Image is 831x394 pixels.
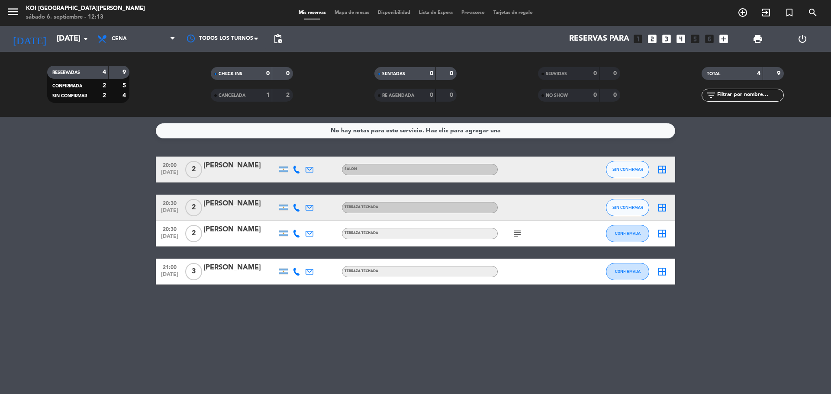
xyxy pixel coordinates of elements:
span: Cena [112,36,127,42]
span: CONFIRMADA [615,269,641,274]
i: add_circle_outline [738,7,748,18]
span: SERVIDAS [546,72,567,76]
span: TOTAL [707,72,720,76]
span: CONFIRMADA [52,84,82,88]
i: looks_3 [661,33,672,45]
strong: 2 [103,83,106,89]
strong: 2 [286,92,291,98]
span: SIN CONFIRMAR [612,205,643,210]
strong: 0 [450,92,455,98]
div: [PERSON_NAME] [203,224,277,235]
i: arrow_drop_down [81,34,91,44]
div: sábado 6. septiembre - 12:13 [26,13,145,22]
span: 2 [185,199,202,216]
i: border_all [657,266,667,277]
i: add_box [718,33,729,45]
span: NO SHOW [546,93,568,98]
span: 2 [185,161,202,178]
span: TERRAZA TECHADA [345,205,378,209]
strong: 4 [103,69,106,75]
i: menu [6,5,19,18]
i: looks_two [647,33,658,45]
i: border_all [657,202,667,213]
span: Tarjetas de regalo [489,10,537,15]
i: border_all [657,164,667,175]
div: KOI [GEOGRAPHIC_DATA][PERSON_NAME] [26,4,145,13]
span: [DATE] [159,272,180,282]
span: CANCELADA [219,93,245,98]
span: SENTADAS [382,72,405,76]
button: CONFIRMADA [606,263,649,280]
div: LOG OUT [780,26,825,52]
input: Filtrar por nombre... [716,90,783,100]
span: RESERVADAS [52,70,80,75]
i: looks_4 [675,33,686,45]
div: No hay notas para este servicio. Haz clic para agregar una [331,126,501,136]
div: [PERSON_NAME] [203,160,277,171]
strong: 0 [286,70,291,77]
button: menu [6,5,19,21]
span: Reservas para [569,35,629,43]
strong: 0 [266,70,270,77]
button: CONFIRMADA [606,225,649,242]
i: filter_list [706,90,716,100]
strong: 1 [266,92,270,98]
span: 20:30 [159,198,180,208]
span: RE AGENDADA [382,93,414,98]
span: 3 [185,263,202,280]
strong: 4 [757,70,760,77]
span: SIN CONFIRMAR [52,94,87,98]
button: SIN CONFIRMAR [606,161,649,178]
strong: 0 [613,92,618,98]
span: TERRAZA TECHADA [345,269,378,273]
span: CHECK INS [219,72,242,76]
strong: 9 [777,70,782,77]
span: [DATE] [159,170,180,179]
i: border_all [657,228,667,239]
span: SALON [345,167,357,171]
i: search [808,7,818,18]
span: [DATE] [159,234,180,243]
i: subject [512,228,522,239]
i: looks_5 [689,33,701,45]
strong: 0 [450,70,455,77]
i: turned_in_not [784,7,795,18]
span: 20:00 [159,160,180,170]
strong: 0 [430,70,433,77]
i: power_settings_new [797,34,808,44]
span: CONFIRMADA [615,231,641,236]
span: print [753,34,763,44]
span: 2 [185,225,202,242]
span: TERRAZA TECHADA [345,231,378,235]
strong: 0 [593,92,597,98]
button: SIN CONFIRMAR [606,199,649,216]
strong: 5 [122,83,128,89]
span: [DATE] [159,208,180,218]
strong: 0 [430,92,433,98]
span: SIN CONFIRMAR [612,167,643,172]
strong: 9 [122,69,128,75]
span: 21:00 [159,262,180,272]
span: Mapa de mesas [330,10,374,15]
i: exit_to_app [761,7,771,18]
span: Lista de Espera [415,10,457,15]
strong: 4 [122,93,128,99]
strong: 0 [613,70,618,77]
i: [DATE] [6,29,52,48]
span: Pre-acceso [457,10,489,15]
strong: 0 [593,70,597,77]
i: looks_6 [704,33,715,45]
i: looks_one [632,33,644,45]
div: [PERSON_NAME] [203,262,277,273]
strong: 2 [103,93,106,99]
div: [PERSON_NAME] [203,198,277,209]
span: pending_actions [273,34,283,44]
span: Disponibilidad [374,10,415,15]
span: Mis reservas [294,10,330,15]
span: 20:30 [159,224,180,234]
